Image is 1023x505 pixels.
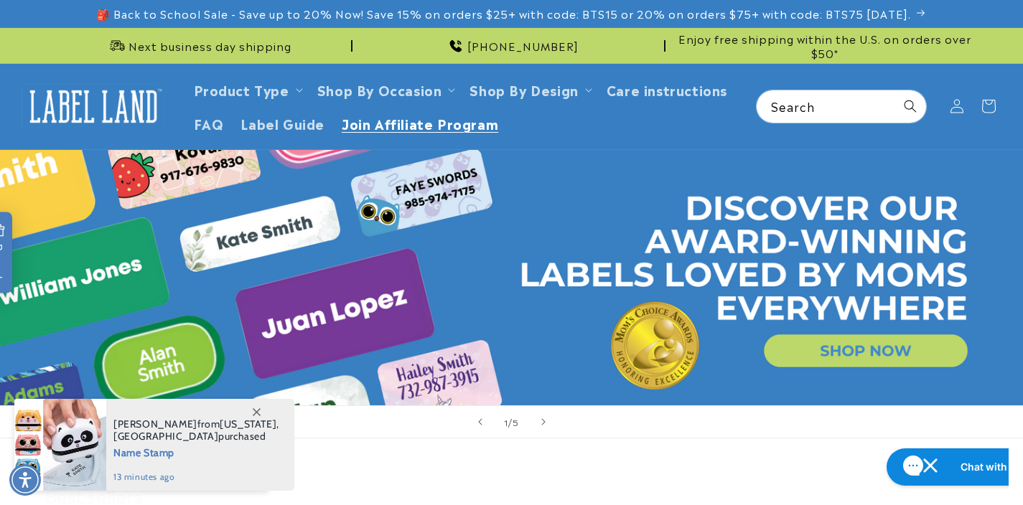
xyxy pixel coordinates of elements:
span: / [508,415,513,429]
span: Label Guide [240,115,324,131]
a: Care instructions [598,72,736,106]
iframe: Gorgias live chat messenger [879,443,1009,491]
span: Name Stamp [113,443,279,461]
img: Label Land [22,84,165,128]
span: Care instructions [607,81,727,98]
span: [GEOGRAPHIC_DATA] [113,430,218,443]
button: Search [894,90,926,122]
summary: Shop By Occasion [309,72,462,106]
span: 🎒 Back to School Sale - Save up to 20% Now! Save 15% on orders $25+ with code: BTS15 or 20% on or... [96,6,911,21]
a: Label Guide [232,106,333,140]
a: Product Type [194,80,289,99]
a: FAQ [185,106,233,140]
span: from , purchased [113,418,279,443]
div: Announcement [358,28,665,63]
button: Next slide [528,406,559,438]
summary: Shop By Design [461,72,597,106]
a: Join Affiliate Program [333,106,507,140]
div: Announcement [671,28,978,63]
span: FAQ [194,115,224,131]
span: 13 minutes ago [113,471,279,483]
span: 1 [504,415,508,429]
span: [PHONE_NUMBER] [467,39,579,53]
span: Join Affiliate Program [342,115,498,131]
summary: Product Type [185,72,309,106]
span: [US_STATE] [220,417,276,430]
span: Enjoy free shipping within the U.S. on orders over $50* [671,32,978,60]
span: Shop By Occasion [317,81,442,98]
span: Next business day shipping [129,39,291,53]
a: Shop By Design [470,80,578,99]
h1: Chat with us [81,16,142,31]
button: Previous slide [464,406,496,438]
span: 5 [513,415,519,429]
div: Accessibility Menu [9,464,41,496]
span: [PERSON_NAME] [113,417,197,430]
div: Announcement [45,28,352,63]
a: Label Land [17,79,171,134]
button: Open gorgias live chat [7,5,159,42]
